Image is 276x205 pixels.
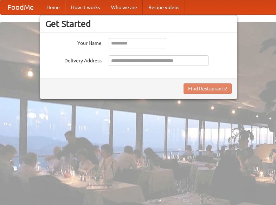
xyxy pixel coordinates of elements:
[45,55,102,64] label: Delivery Address
[105,0,143,14] a: Who we are
[143,0,185,14] a: Recipe videos
[0,0,41,14] a: FoodMe
[45,38,102,47] label: Your Name
[65,0,105,14] a: How it works
[184,83,232,94] button: Find Restaurants!
[45,19,232,29] h3: Get Started
[41,0,65,14] a: Home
